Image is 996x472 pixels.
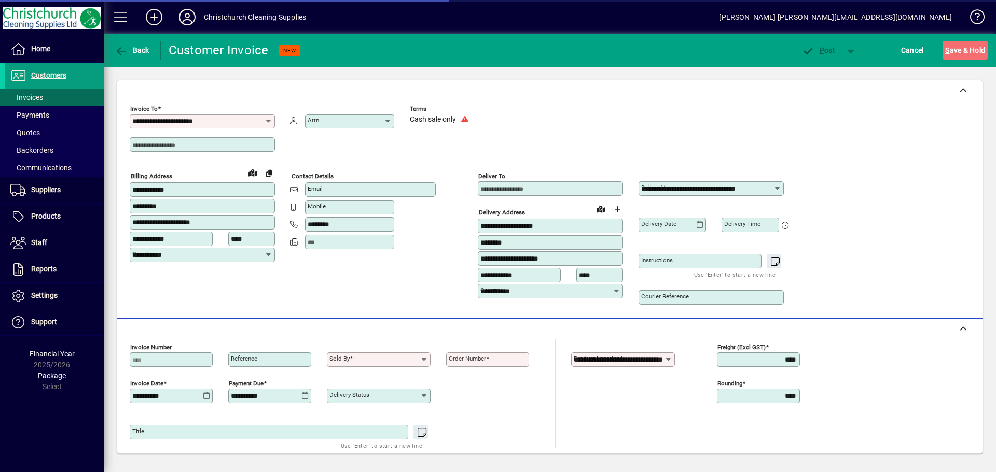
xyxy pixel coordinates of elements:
[10,111,49,119] span: Payments
[410,106,472,112] span: Terms
[820,46,824,54] span: P
[31,45,50,53] span: Home
[574,355,620,362] mat-label: Product location
[5,204,104,230] a: Products
[31,212,61,220] span: Products
[717,344,766,351] mat-label: Freight (excl GST)
[5,177,104,203] a: Suppliers
[641,220,676,227] mat-label: Delivery date
[283,47,296,54] span: NEW
[112,41,152,60] button: Back
[801,46,835,54] span: ost
[104,41,161,60] app-page-header-button: Back
[169,42,269,59] div: Customer Invoice
[171,8,204,26] button: Profile
[796,41,840,60] button: Post
[962,2,983,36] a: Knowledge Base
[480,287,501,294] mat-label: Country
[901,42,924,59] span: Cancel
[329,391,369,398] mat-label: Delivery status
[5,36,104,62] a: Home
[31,291,58,299] span: Settings
[132,427,144,435] mat-label: Title
[31,238,47,247] span: Staff
[341,439,422,451] mat-hint: Use 'Enter' to start a new line
[244,164,261,181] a: View on map
[5,256,104,282] a: Reports
[5,89,104,106] a: Invoices
[31,185,61,194] span: Suppliers
[719,9,952,25] div: [PERSON_NAME] [PERSON_NAME][EMAIL_ADDRESS][DOMAIN_NAME]
[130,105,158,112] mat-label: Invoice To
[231,355,257,362] mat-label: Reference
[943,41,988,60] button: Save & Hold
[478,173,505,180] mat-label: Deliver To
[308,117,319,124] mat-label: Attn
[5,141,104,159] a: Backorders
[204,9,306,25] div: Christchurch Cleaning Supplies
[717,380,742,387] mat-label: Rounding
[30,350,75,358] span: Financial Year
[229,380,264,387] mat-label: Payment due
[694,268,776,280] mat-hint: Use 'Enter' to start a new line
[592,201,609,217] a: View on map
[641,256,673,264] mat-label: Instructions
[5,283,104,309] a: Settings
[261,165,278,181] button: Copy to Delivery address
[609,201,626,218] button: Choose address
[5,106,104,124] a: Payments
[5,159,104,177] a: Communications
[5,309,104,335] a: Support
[10,128,40,137] span: Quotes
[5,124,104,141] a: Quotes
[945,46,949,54] span: S
[130,380,163,387] mat-label: Invoice date
[329,355,350,362] mat-label: Sold by
[410,116,456,124] span: Cash sale only
[641,184,670,191] mat-label: Deliver via
[945,42,985,59] span: ave & Hold
[115,46,149,54] span: Back
[724,220,760,227] mat-label: Delivery time
[308,203,326,210] mat-label: Mobile
[898,41,926,60] button: Cancel
[449,355,486,362] mat-label: Order number
[132,250,153,258] mat-label: Country
[308,185,323,192] mat-label: Email
[5,230,104,256] a: Staff
[10,164,72,172] span: Communications
[31,265,57,273] span: Reports
[38,371,66,380] span: Package
[31,71,66,79] span: Customers
[10,93,43,102] span: Invoices
[130,344,172,351] mat-label: Invoice number
[137,8,171,26] button: Add
[641,293,689,300] mat-label: Courier Reference
[31,318,57,326] span: Support
[10,146,53,154] span: Backorders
